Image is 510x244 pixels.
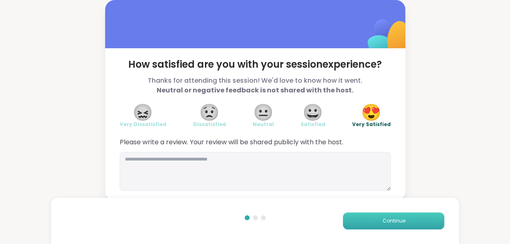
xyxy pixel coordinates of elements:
[253,121,274,128] span: Neutral
[120,121,166,128] span: Very Dissatisfied
[199,105,219,120] span: 😟
[120,76,391,95] span: Thanks for attending this session! We'd love to know how it went.
[303,105,323,120] span: 😀
[382,217,405,225] span: Continue
[120,58,391,71] span: How satisfied are you with your session experience?
[157,86,353,95] b: Neutral or negative feedback is not shared with the host.
[193,121,226,128] span: Dissatisfied
[343,212,444,229] button: Continue
[133,105,153,120] span: 😖
[361,105,381,120] span: 😍
[120,137,391,147] span: Please write a review. Your review will be shared publicly with the host.
[301,121,325,128] span: Satisfied
[253,105,273,120] span: 😐
[352,121,391,128] span: Very Satisfied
